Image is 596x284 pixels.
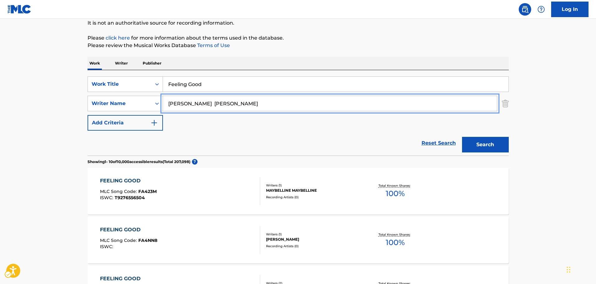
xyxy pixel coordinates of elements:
img: MLC Logo [7,5,31,14]
a: Log In [551,2,589,17]
input: Search... [163,96,497,111]
span: T9276556504 [115,195,145,200]
div: FEELING GOOD [100,275,155,282]
div: FEELING GOOD [100,226,157,233]
a: Terms of Use [196,42,230,48]
a: click here [106,35,130,41]
div: FEELING GOOD [100,177,157,185]
p: Publisher [141,57,163,70]
span: 100 % [386,237,405,248]
div: MAYBELLINE MAYBELLINE [266,188,360,193]
button: Search [462,137,509,152]
div: Work Title [92,80,148,88]
a: FEELING GOODMLC Song Code:FA4NN8ISWC:Writers (1)[PERSON_NAME]Recording Artists (0)Total Known Sha... [88,217,509,263]
div: Writers ( 1 ) [266,232,360,237]
div: Drag [567,260,570,279]
p: Showing 1 - 10 of 10,000 accessible results (Total 207,098 ) [88,159,190,165]
span: MLC Song Code : [100,189,138,194]
span: ISWC : [100,244,115,249]
img: 9d2ae6d4665cec9f34b9.svg [150,119,158,127]
span: ISWC : [100,195,115,200]
p: Writer [113,57,130,70]
span: 100 % [386,188,405,199]
span: FA4NN8 [138,238,157,243]
iframe: Hubspot Iframe [565,254,596,284]
div: Writers ( 1 ) [266,183,360,188]
div: Chat Widget [565,254,596,284]
p: Work [88,57,102,70]
p: It is not an authoritative source for recording information. [88,19,509,27]
div: Writer Name [92,100,148,107]
a: FEELING GOODMLC Song Code:FA423MISWC:T9276556504Writers (1)MAYBELLINE MAYBELLINERecording Artists... [88,168,509,214]
img: help [537,6,545,13]
p: Total Known Shares: [379,183,412,188]
button: Add Criteria [88,115,163,131]
p: Please review the Musical Works Database [88,42,509,49]
div: Recording Artists ( 0 ) [266,195,360,200]
div: Recording Artists ( 0 ) [266,244,360,248]
div: On [151,77,163,92]
img: Delete Criterion [502,96,509,111]
p: Total Known Shares: [379,232,412,237]
a: Reset Search [418,136,459,150]
p: Please for more information about the terms used in the database. [88,34,509,42]
div: [PERSON_NAME] [266,237,360,242]
span: FA423M [138,189,157,194]
span: ? [192,159,198,165]
span: MLC Song Code : [100,238,138,243]
img: search [521,6,529,13]
form: Search Form [88,76,509,156]
input: Search... [163,77,508,92]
